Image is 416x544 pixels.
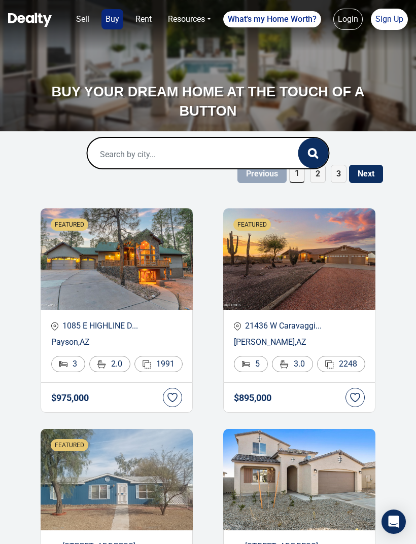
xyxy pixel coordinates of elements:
img: Recent Properties [223,208,375,310]
a: Rent [131,9,156,29]
span: 2 [310,165,326,183]
p: 21436 W Caravaggi... [234,320,365,332]
h4: $ 895,000 [234,393,271,403]
img: Area [143,360,151,369]
a: Sell [72,9,93,29]
img: location [234,322,241,331]
div: 3 [51,356,85,372]
img: Bed [59,361,67,367]
img: Recent Properties [41,208,193,310]
p: [PERSON_NAME] , AZ [234,336,365,348]
a: Resources [164,9,215,29]
input: Search by city... [88,138,281,170]
img: Bathroom [97,360,106,369]
div: 2.0 [89,356,130,372]
iframe: BigID CMP Widget [5,514,36,544]
a: What's my Home Worth? [223,11,321,27]
a: Sign Up [371,9,408,30]
img: Area [325,360,334,369]
p: 1085 E HIGHLINE D... [51,320,182,332]
button: Next [349,165,383,183]
h4: $ 975,000 [51,393,89,403]
div: 1991 [134,356,183,372]
p: Payson , AZ [51,336,182,348]
img: Recent Properties [223,429,375,530]
img: Bed [242,361,250,367]
div: 3.0 [272,356,313,372]
span: FEATURED [55,220,84,229]
img: location [51,322,58,331]
span: FEATURED [55,441,84,450]
img: Dealty - Buy, Sell & Rent Homes [8,13,52,27]
a: Login [333,9,363,30]
a: Buy [101,9,123,29]
button: Previous [237,165,287,183]
span: FEATURED [237,220,267,229]
span: 3 [331,165,346,183]
div: 2248 [317,356,365,372]
span: 1 [289,164,305,183]
h3: BUY YOUR DREAM HOME AT THE TOUCH OF A BUTTON [24,82,392,121]
img: Bathroom [280,360,289,369]
div: Open Intercom Messenger [382,510,406,534]
div: 5 [234,356,268,372]
img: Recent Properties [41,429,193,530]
